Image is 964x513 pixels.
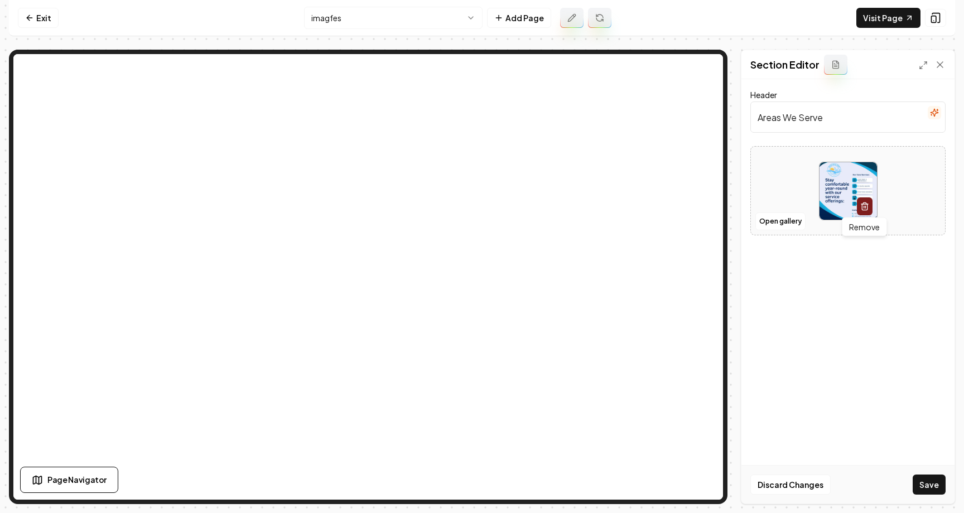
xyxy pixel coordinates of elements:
label: Header [750,90,777,100]
button: Edit admin page prompt [560,8,584,28]
button: Add admin section prompt [824,55,847,75]
button: Discard Changes [750,475,831,495]
a: Exit [18,8,59,28]
button: Add Page [487,8,551,28]
img: image [820,162,877,220]
a: Visit Page [856,8,920,28]
button: Regenerate page [588,8,611,28]
button: Open gallery [755,212,806,230]
button: Save [913,475,946,495]
h2: Section Editor [750,57,820,72]
button: Page Navigator [20,467,118,493]
div: Remove [842,217,887,236]
span: Page Navigator [47,474,107,486]
input: Header [750,101,946,133]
